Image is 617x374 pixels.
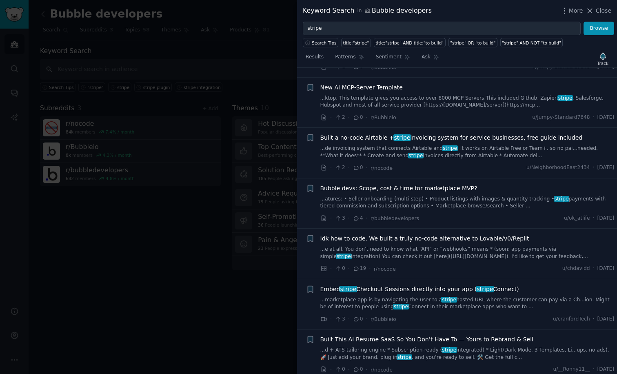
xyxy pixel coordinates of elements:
span: stripe [408,153,424,158]
span: u/__Ronny11__ [553,366,590,373]
span: · [369,265,371,273]
a: Ask [419,51,442,67]
span: [DATE] [597,366,614,373]
span: Ask [422,53,431,61]
a: Built a no-code Airtable +stripeinvoicing system for service businesses, free guide included [320,134,583,142]
span: · [366,164,368,172]
input: Try a keyword related to your business [303,22,581,36]
a: Bubble devs: Scope, cost & time for marketplace MVP? [320,184,477,193]
a: ...de invoicing system that connects Airtable andstripe. It works on Airtable Free or Team+, so n... [320,145,615,159]
div: title:"stripe" [343,40,369,46]
span: · [348,365,350,374]
span: r/bubbledevelopers [371,216,419,221]
span: stripe [557,95,573,101]
div: Keyword Search Bubble developers [303,6,432,16]
span: · [366,214,368,223]
span: · [330,113,332,122]
span: r/Bubbleio [371,65,396,70]
span: u/NeighborhoodEast2434 [526,164,590,171]
span: [DATE] [597,114,614,121]
span: u/cranfordTech [553,316,590,323]
span: · [348,164,350,172]
span: stripe [442,347,457,353]
a: Sentiment [373,51,413,67]
span: [DATE] [597,265,614,272]
span: stripe [441,297,457,303]
div: Track [597,60,608,66]
a: "stripe" OR "to build" [448,38,497,47]
span: · [593,366,595,373]
span: More [569,7,583,15]
a: title:"stripe" [341,38,371,47]
span: 19 [353,265,366,272]
a: Idk how to code. We built a truly no-code alternative to Lovable/v0/Replit [320,234,529,243]
span: · [593,215,595,222]
span: 0 [353,164,363,171]
a: "stripe" AND NOT "to build" [500,38,563,47]
span: · [330,164,332,172]
span: [DATE] [597,215,614,222]
span: Embed Checkout Sessions directly into your app ( Connect) [320,285,519,294]
span: 2 [335,164,345,171]
span: [DATE] [597,164,614,171]
span: stripe [393,134,411,141]
span: Search Tips [312,40,337,46]
span: Built a no-code Airtable + invoicing system for service businesses, free guide included [320,134,583,142]
a: EmbedstripeCheckout Sessions directly into your app (stripeConnect) [320,285,519,294]
a: ...marketplace app is by navigating the user to astripehosted URL where the customer can pay via ... [320,296,615,311]
span: · [366,365,368,374]
span: · [593,265,595,272]
span: u/chdavidd [562,265,590,272]
div: title:"stripe" AND title:"to build" [375,40,444,46]
button: Close [586,7,611,15]
span: · [330,365,332,374]
a: ...e at all. You don’t need to know what “API” or “webhooks” means * (soon: app payments via simp... [320,246,615,260]
span: · [330,265,332,273]
span: r/nocode [371,165,393,171]
span: · [593,316,595,323]
span: 0 [335,265,345,272]
a: Results [303,51,326,67]
a: Built This AI Resume SaaS So You Don’t Have To — Yours to Rebrand & Sell [320,335,533,344]
span: stripe [476,286,494,292]
span: 3 [335,316,345,323]
span: · [593,114,595,121]
span: · [348,214,350,223]
span: 4 [353,215,363,222]
span: 0 [353,316,363,323]
a: title:"stripe" AND title:"to build" [374,38,446,47]
span: 0 [353,366,363,373]
span: in [357,7,362,15]
span: u/Jumpy-Standard7648 [532,114,590,121]
span: stripe [442,145,457,151]
button: Track [595,50,611,67]
button: Search Tips [303,38,338,47]
div: "stripe" OR "to build" [450,40,495,46]
span: · [366,315,368,323]
span: · [330,214,332,223]
span: r/Bubbleio [371,115,396,120]
button: More [560,7,583,15]
span: u/ok_atlife [564,215,590,222]
span: · [348,265,350,273]
span: 0 [353,114,363,121]
span: New AI MCP-Server Template [320,83,403,92]
span: stripe [554,196,569,202]
span: stripe [397,354,412,360]
span: 2 [335,114,345,121]
span: [DATE] [597,316,614,323]
a: ...d + ATS-tailoring engine * Subscription-ready (stripeintegrated) * Light/Dark Mode, 3 Template... [320,347,615,361]
span: · [348,113,350,122]
button: Browse [584,22,614,36]
span: stripe [340,286,357,292]
span: Results [306,53,324,61]
span: · [366,113,368,122]
span: r/Bubbleio [371,316,396,322]
span: 0 [335,366,345,373]
span: Sentiment [376,53,402,61]
span: Close [596,7,611,15]
span: · [348,315,350,323]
